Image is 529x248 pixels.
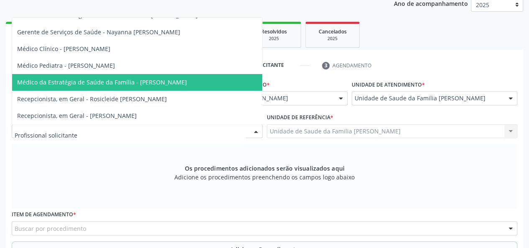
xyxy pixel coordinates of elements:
[267,111,333,124] label: Unidade de referência
[319,28,347,35] span: Cancelados
[184,164,344,173] span: Os procedimentos adicionados serão visualizados aqui
[17,95,167,103] span: Recepcionista, em Geral - Rosicleide [PERSON_NAME]
[12,208,76,221] label: Item de agendamento
[241,94,330,102] span: [PERSON_NAME]
[174,173,355,182] span: Adicione os procedimentos preenchendo os campos logo abaixo
[352,78,425,91] label: Unidade de atendimento
[15,224,86,233] span: Buscar por procedimento
[17,78,187,86] span: Médico da Estratégia de Saúde da Família - [PERSON_NAME]
[355,94,500,102] span: Unidade de Saude da Familia [PERSON_NAME]
[253,36,295,42] div: 2025
[17,28,180,36] span: Gerente de Serviços de Saúde - Nayanna [PERSON_NAME]
[17,45,110,53] span: Médico Clínico - [PERSON_NAME]
[15,127,245,144] input: Profissional solicitante
[261,28,287,35] span: Resolvidos
[312,36,353,42] div: 2025
[17,112,137,120] span: Recepcionista, em Geral - [PERSON_NAME]
[17,61,115,69] span: Médico Pediatra - [PERSON_NAME]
